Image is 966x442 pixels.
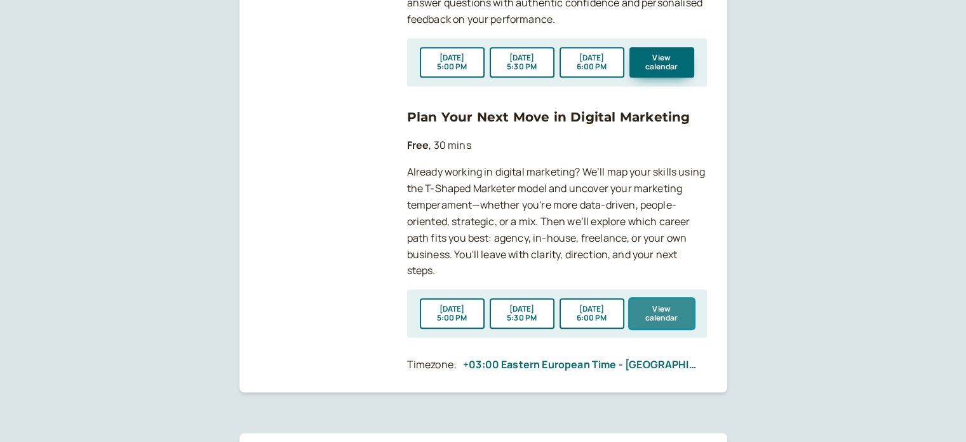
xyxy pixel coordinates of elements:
[407,164,707,279] p: Already working in digital marketing? We’ll map your skills using the T-Shaped Marketer model and...
[490,47,554,78] button: [DATE]5:30 PM
[629,298,694,329] button: View calendar
[560,47,624,78] button: [DATE]6:00 PM
[407,357,457,373] div: Timezone:
[407,109,690,125] a: Plan Your Next Move in Digital Marketing
[407,137,707,154] p: , 30 mins
[490,298,554,329] button: [DATE]5:30 PM
[420,298,485,329] button: [DATE]5:00 PM
[629,47,694,78] button: View calendar
[407,138,429,152] b: Free
[420,47,485,78] button: [DATE]5:00 PM
[560,298,624,329] button: [DATE]6:00 PM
